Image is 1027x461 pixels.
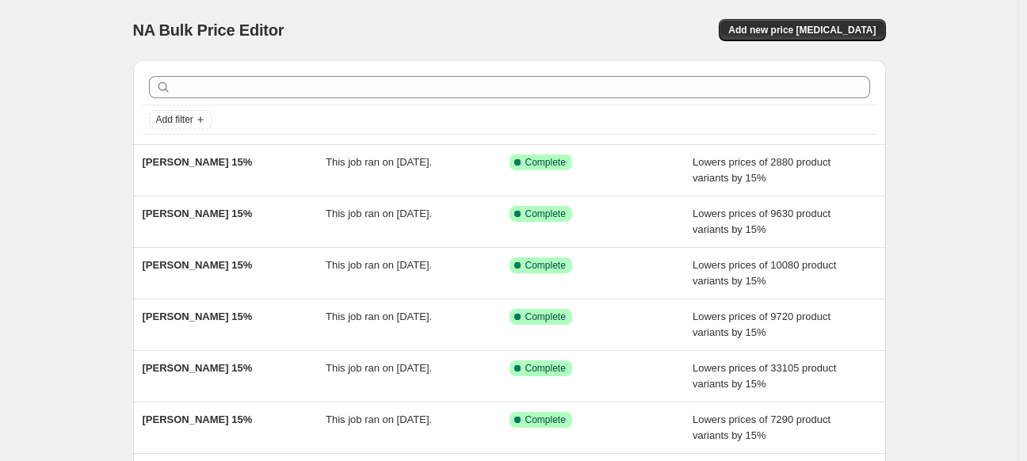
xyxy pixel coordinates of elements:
[525,362,566,375] span: Complete
[525,259,566,272] span: Complete
[693,311,830,338] span: Lowers prices of 9720 product variants by 15%
[143,311,253,322] span: [PERSON_NAME] 15%
[133,21,284,39] span: NA Bulk Price Editor
[525,413,566,426] span: Complete
[326,208,432,219] span: This job ran on [DATE].
[525,156,566,169] span: Complete
[525,311,566,323] span: Complete
[149,110,212,129] button: Add filter
[525,208,566,220] span: Complete
[693,362,836,390] span: Lowers prices of 33105 product variants by 15%
[693,259,836,287] span: Lowers prices of 10080 product variants by 15%
[719,19,885,41] button: Add new price [MEDICAL_DATA]
[143,362,253,374] span: [PERSON_NAME] 15%
[156,113,193,126] span: Add filter
[326,362,432,374] span: This job ran on [DATE].
[728,24,876,36] span: Add new price [MEDICAL_DATA]
[693,156,830,184] span: Lowers prices of 2880 product variants by 15%
[143,156,253,168] span: [PERSON_NAME] 15%
[326,156,432,168] span: This job ran on [DATE].
[326,259,432,271] span: This job ran on [DATE].
[326,413,432,425] span: This job ran on [DATE].
[326,311,432,322] span: This job ran on [DATE].
[693,413,830,441] span: Lowers prices of 7290 product variants by 15%
[693,208,830,235] span: Lowers prices of 9630 product variants by 15%
[143,413,253,425] span: [PERSON_NAME] 15%
[143,208,253,219] span: [PERSON_NAME] 15%
[143,259,253,271] span: [PERSON_NAME] 15%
